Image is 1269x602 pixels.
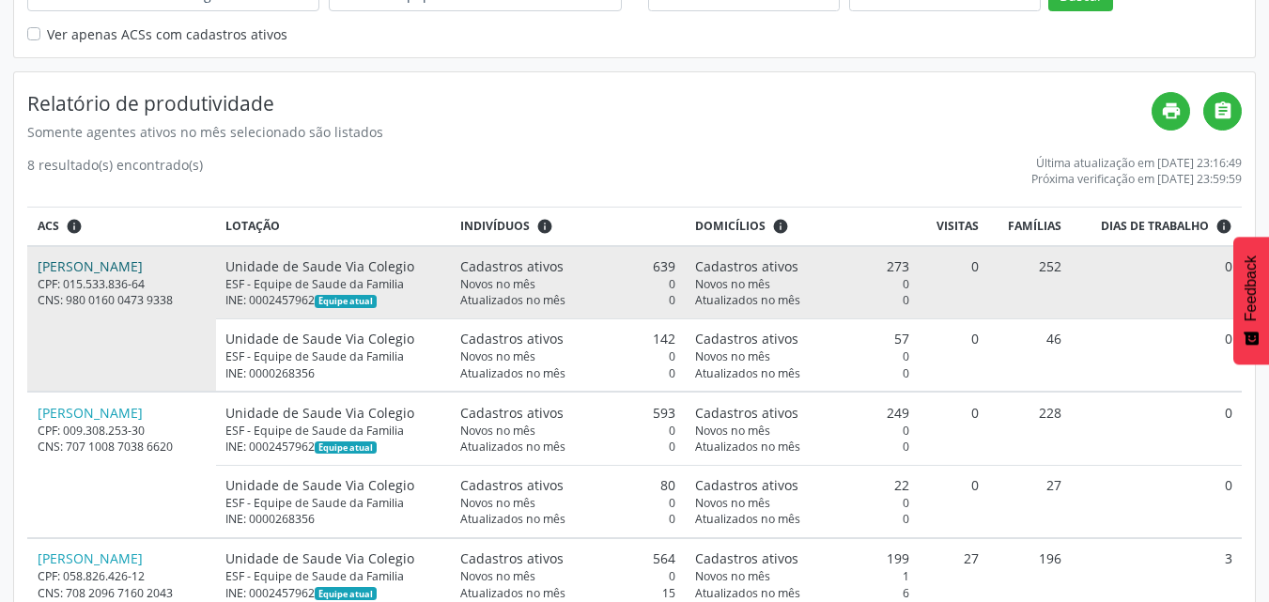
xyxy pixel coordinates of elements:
div: 0 [460,292,674,308]
a:  [1203,92,1242,131]
div: 564 [460,548,674,568]
div: INE: 0002457962 [225,585,441,601]
div: Somente agentes ativos no mês selecionado são listados [27,122,1152,142]
a: [PERSON_NAME] [38,404,143,422]
div: 142 [460,329,674,348]
button: Feedback - Mostrar pesquisa [1233,237,1269,364]
i: Dias em que o(a) ACS fez pelo menos uma visita, ou ficha de cadastro individual ou cadastro domic... [1215,218,1232,235]
div: 273 [695,256,909,276]
div: ESF - Equipe de Saude da Familia [225,348,441,364]
td: 0 [919,392,988,465]
i: <div class="text-left"> <div> <strong>Cadastros ativos:</strong> Cadastros que estão vinculados a... [536,218,553,235]
div: 0 [695,276,909,292]
div: 57 [695,329,909,348]
span: Atualizados no mês [695,292,800,308]
div: INE: 0000268356 [225,365,441,381]
div: 80 [460,475,674,495]
span: Esta é a equipe atual deste Agente [315,295,376,308]
div: INE: 0000268356 [225,511,441,527]
span: Cadastros ativos [695,475,798,495]
div: 0 [460,495,674,511]
span: Cadastros ativos [460,329,564,348]
div: ESF - Equipe de Saude da Familia [225,495,441,511]
span: Novos no mês [460,423,535,439]
span: Atualizados no mês [460,292,565,308]
span: Domicílios [695,218,766,235]
div: ESF - Equipe de Saude da Familia [225,423,441,439]
div: Unidade de Saude Via Colegio [225,548,441,568]
div: ESF - Equipe de Saude da Familia [225,276,441,292]
div: CPF: 015.533.836-64 [38,276,207,292]
div: CNS: 708 2096 7160 2043 [38,585,207,601]
td: 0 [1071,465,1242,538]
span: Atualizados no mês [460,585,565,601]
span: Cadastros ativos [695,548,798,568]
div: 199 [695,548,909,568]
th: Lotação [216,208,451,246]
th: Visitas [919,208,988,246]
span: Novos no mês [695,348,770,364]
div: 639 [460,256,674,276]
span: Cadastros ativos [460,548,564,568]
div: 0 [695,439,909,455]
div: 0 [460,365,674,381]
span: Esta é a equipe atual deste Agente [315,441,376,455]
div: INE: 0002457962 [225,439,441,455]
span: ACS [38,218,59,235]
a: [PERSON_NAME] [38,549,143,567]
span: Novos no mês [695,423,770,439]
span: Novos no mês [460,348,535,364]
div: 6 [695,585,909,601]
span: Cadastros ativos [695,256,798,276]
div: 8 resultado(s) encontrado(s) [27,155,203,187]
div: Unidade de Saude Via Colegio [225,329,441,348]
span: Atualizados no mês [460,511,565,527]
div: 0 [695,292,909,308]
span: Atualizados no mês [695,365,800,381]
span: Cadastros ativos [460,403,564,423]
td: 0 [1071,246,1242,319]
span: Indivíduos [460,218,530,235]
div: Unidade de Saude Via Colegio [225,256,441,276]
div: 1 [695,568,909,584]
div: ESF - Equipe de Saude da Familia [225,568,441,584]
div: Próxima verificação em [DATE] 23:59:59 [1031,171,1242,187]
label: Ver apenas ACSs com cadastros ativos [47,24,287,44]
div: 0 [695,511,909,527]
td: 0 [1071,392,1242,465]
div: 0 [460,511,674,527]
div: 593 [460,403,674,423]
th: Famílias [989,208,1072,246]
td: 228 [989,392,1072,465]
span: Novos no mês [460,276,535,292]
div: Última atualização em [DATE] 23:16:49 [1031,155,1242,171]
span: Cadastros ativos [460,475,564,495]
span: Cadastros ativos [460,256,564,276]
div: Unidade de Saude Via Colegio [225,475,441,495]
td: 0 [919,246,988,319]
td: 0 [919,318,988,392]
td: 27 [989,465,1072,538]
span: Feedback [1243,255,1260,321]
div: CPF: 009.308.253-30 [38,423,207,439]
span: Esta é a equipe atual deste Agente [315,587,376,600]
div: 0 [695,365,909,381]
div: 0 [460,276,674,292]
span: Novos no mês [695,495,770,511]
a: [PERSON_NAME] [38,257,143,275]
td: 46 [989,318,1072,392]
span: Novos no mês [460,495,535,511]
i: print [1161,100,1182,121]
span: Atualizados no mês [695,585,800,601]
div: 0 [460,439,674,455]
span: Cadastros ativos [695,329,798,348]
div: 0 [460,568,674,584]
div: Unidade de Saude Via Colegio [225,403,441,423]
span: Novos no mês [695,276,770,292]
span: Atualizados no mês [695,511,800,527]
span: Dias de trabalho [1101,218,1209,235]
div: 15 [460,585,674,601]
div: 249 [695,403,909,423]
div: 0 [460,348,674,364]
div: INE: 0002457962 [225,292,441,308]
